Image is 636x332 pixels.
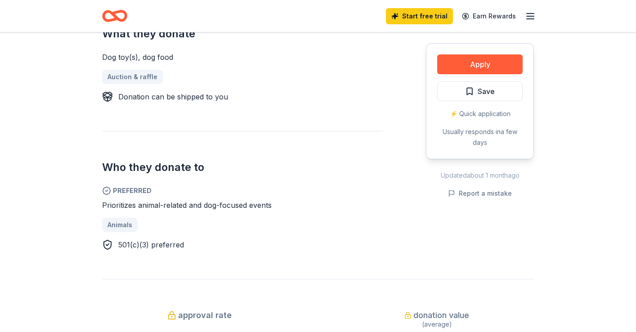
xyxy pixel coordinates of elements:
[178,308,232,323] span: approval rate
[413,308,469,323] span: donation value
[102,5,127,27] a: Home
[118,91,228,102] div: Donation can be shipped to you
[437,126,523,148] div: Usually responds in a few days
[340,319,534,330] div: (average)
[437,81,523,101] button: Save
[102,52,383,63] div: Dog toy(s), dog food
[118,240,184,249] span: 501(c)(3) preferred
[426,170,534,181] div: Updated about 1 month ago
[448,188,512,199] button: Report a mistake
[102,201,272,210] span: Prioritizes animal-related and dog-focused events
[478,85,495,97] span: Save
[437,54,523,74] button: Apply
[386,8,453,24] a: Start free trial
[437,108,523,119] div: ⚡️ Quick application
[102,27,383,41] h2: What they donate
[457,8,521,24] a: Earn Rewards
[102,160,383,175] h2: Who they donate to
[102,185,383,196] span: Preferred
